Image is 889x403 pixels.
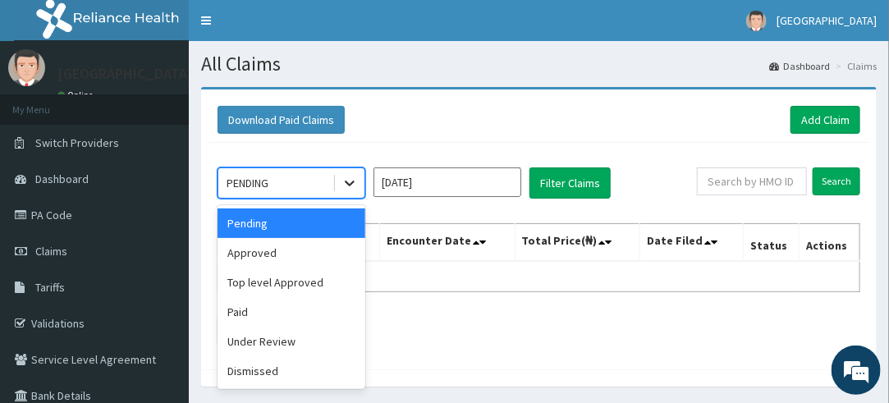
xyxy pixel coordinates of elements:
[218,208,365,238] div: Pending
[35,244,67,259] span: Claims
[57,89,97,101] a: Online
[790,106,860,134] a: Add Claim
[746,11,767,31] img: User Image
[218,106,345,134] button: Download Paid Claims
[697,167,807,195] input: Search by HMO ID
[218,356,365,386] div: Dismissed
[813,167,860,195] input: Search
[35,135,119,150] span: Switch Providers
[227,175,268,191] div: PENDING
[201,53,877,75] h1: All Claims
[218,297,365,327] div: Paid
[57,66,193,81] p: [GEOGRAPHIC_DATA]
[380,224,516,262] th: Encounter Date
[218,238,365,268] div: Approved
[529,167,611,199] button: Filter Claims
[640,224,744,262] th: Date Filed
[218,268,365,297] div: Top level Approved
[769,59,830,73] a: Dashboard
[777,13,877,28] span: [GEOGRAPHIC_DATA]
[373,167,521,197] input: Select Month and Year
[800,224,860,262] th: Actions
[832,59,877,73] li: Claims
[35,172,89,186] span: Dashboard
[35,280,65,295] span: Tariffs
[515,224,640,262] th: Total Price(₦)
[218,327,365,356] div: Under Review
[8,49,45,86] img: User Image
[744,224,800,262] th: Status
